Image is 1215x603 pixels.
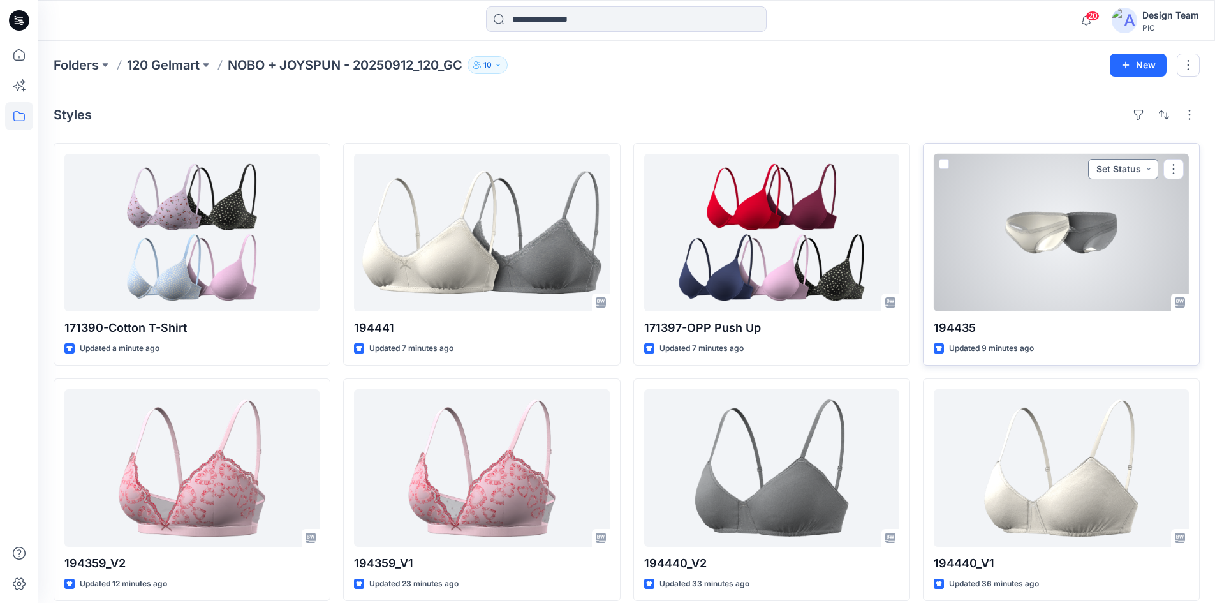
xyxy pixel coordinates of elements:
[644,154,899,311] a: 171397-OPP Push Up
[54,107,92,123] h4: Styles
[228,56,462,74] p: NOBO + JOYSPUN - 20250912_120_GC
[659,342,744,355] p: Updated 7 minutes ago
[934,154,1189,311] a: 194435
[934,319,1189,337] p: 194435
[1142,23,1199,33] div: PIC
[644,319,899,337] p: 171397-OPP Push Up
[949,342,1034,355] p: Updated 9 minutes ago
[64,555,320,572] p: 194359_V2
[934,389,1189,547] a: 194440_V1
[354,319,609,337] p: 194441
[354,389,609,547] a: 194359_V1
[64,389,320,547] a: 194359_V2
[54,56,99,74] a: Folders
[369,577,459,591] p: Updated 23 minutes ago
[659,577,749,591] p: Updated 33 minutes ago
[64,154,320,311] a: 171390-Cotton T-Shirt
[64,319,320,337] p: 171390-Cotton T-Shirt
[1112,8,1137,33] img: avatar
[80,577,167,591] p: Updated 12 minutes ago
[80,342,159,355] p: Updated a minute ago
[354,154,609,311] a: 194441
[644,389,899,547] a: 194440_V2
[127,56,200,74] a: 120 Gelmart
[468,56,508,74] button: 10
[949,577,1039,591] p: Updated 36 minutes ago
[369,342,453,355] p: Updated 7 minutes ago
[1110,54,1167,77] button: New
[1142,8,1199,23] div: Design Team
[1086,11,1100,21] span: 20
[354,555,609,572] p: 194359_V1
[483,58,492,72] p: 10
[934,555,1189,572] p: 194440_V1
[644,555,899,572] p: 194440_V2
